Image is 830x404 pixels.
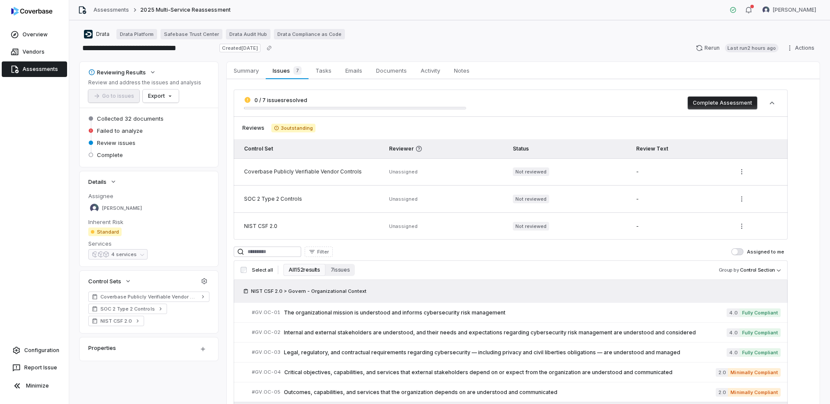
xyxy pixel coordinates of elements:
[716,388,728,397] span: 2.0
[143,90,179,103] button: Export
[88,277,121,285] span: Control Sets
[252,349,280,356] span: # GV.OC-03
[93,6,129,13] a: Assessments
[389,169,418,175] span: Unassigned
[86,273,134,289] button: Control Sets
[716,368,728,377] span: 2.0
[784,42,820,55] button: Actions
[450,65,473,76] span: Notes
[284,369,716,376] span: Critical objectives, capabilities, and services that external stakeholders depend on or expect fr...
[3,360,65,375] button: Report Issue
[100,293,197,300] span: Coverbase Publicly Verifiable Vendor Controls
[261,40,277,56] button: Copy link
[88,228,122,236] span: Standard
[305,247,333,257] button: Filter
[3,343,65,358] a: Configuration
[389,196,418,202] span: Unassigned
[140,6,230,13] span: 2025 Multi-Service Reassessment
[740,348,781,357] span: Fully Compliant
[271,124,315,132] span: 3 outstanding
[389,145,499,152] span: Reviewer
[252,343,781,362] a: #GV.OC-03Legal, regulatory, and contractual requirements regarding cybersecurity — including priv...
[244,145,273,152] span: Control Set
[252,309,280,316] span: # GV.OC-01
[88,192,209,200] dt: Assignee
[284,389,716,396] span: Outcomes, capabilities, and services that the organization depends on are understood and communic...
[636,223,721,230] div: -
[274,29,345,39] a: Drata Compliance as Code
[88,178,106,186] span: Details
[88,292,209,302] a: Coverbase Publicly Verifiable Vendor Controls
[226,29,270,39] a: Drata Audit Hub
[731,248,743,255] button: Assigned to me
[417,65,444,76] span: Activity
[88,316,144,326] a: NIST CSF 2.0
[283,264,325,276] button: All 152 results
[342,65,366,76] span: Emails
[86,64,159,80] button: Reviewing Results
[325,264,355,276] button: 7 issues
[88,68,146,76] div: Reviewing Results
[727,308,739,317] span: 4.0
[88,79,201,86] p: Review and address the issues and analysis
[727,328,739,337] span: 4.0
[2,27,67,42] a: Overview
[691,42,784,55] button: RerunLast run2 hours ago
[312,65,335,76] span: Tasks
[513,167,549,176] span: Not reviewed
[284,349,727,356] span: Legal, regulatory, and contractual requirements regarding cybersecurity — including privacy and c...
[161,29,222,39] a: Safebase Trust Center
[244,196,375,202] div: SOC 2 Type 2 Controls
[284,329,727,336] span: Internal and external stakeholders are understood, and their needs and expectations regarding cyb...
[97,127,143,135] span: Failed to analyze
[252,389,280,395] span: # GV.OC-05
[740,308,781,317] span: Fully Compliant
[762,6,769,13] img: Mike Phillips avatar
[269,64,305,77] span: Issues
[86,174,119,189] button: Details
[11,7,52,16] img: logo-D7KZi-bG.svg
[636,145,668,152] span: Review Text
[100,317,132,324] span: NIST CSF 2.0
[252,329,280,336] span: # GV.OC-02
[244,168,375,175] div: Coverbase Publicly Verifiable Vendor Controls
[252,382,781,402] a: #GV.OC-05Outcomes, capabilities, and services that the organization depends on are understood and...
[97,151,123,159] span: Complete
[230,65,262,76] span: Summary
[719,267,739,273] span: Group by
[727,348,739,357] span: 4.0
[317,249,329,255] span: Filter
[773,6,816,13] span: [PERSON_NAME]
[252,369,281,375] span: # GV.OC-04
[636,196,721,202] div: -
[97,115,164,122] span: Collected 32 documents
[100,305,155,312] span: SOC 2 Type 2 Controls
[81,26,112,42] button: https://drata.com/Drata
[2,44,67,60] a: Vendors
[252,323,781,342] a: #GV.OC-02Internal and external stakeholders are understood, and their needs and expectations rega...
[251,288,367,295] span: NIST CSF 2.0 > Govern - Organizational Context
[2,61,67,77] a: Assessments
[293,66,302,75] span: 7
[97,139,135,147] span: Review issues
[740,328,781,337] span: Fully Compliant
[513,195,549,203] span: Not reviewed
[252,362,781,382] a: #GV.OC-04Critical objectives, capabilities, and services that external stakeholders depend on or ...
[88,240,209,247] dt: Services
[242,125,264,131] span: Reviews
[728,388,781,397] span: Minimally Compliant
[96,31,109,38] span: Drata
[244,223,375,230] div: NIST CSF 2.0
[116,29,157,39] a: Drata Platform
[728,368,781,377] span: Minimally Compliant
[88,218,209,226] dt: Inherent Risk
[252,267,273,273] span: Select all
[513,145,529,152] span: Status
[513,222,549,231] span: Not reviewed
[254,97,307,103] span: 0 / 7 issues resolved
[219,44,260,52] span: Created [DATE]
[373,65,410,76] span: Documents
[241,267,247,273] input: Select all
[102,205,142,212] span: [PERSON_NAME]
[688,96,757,109] button: Complete Assessment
